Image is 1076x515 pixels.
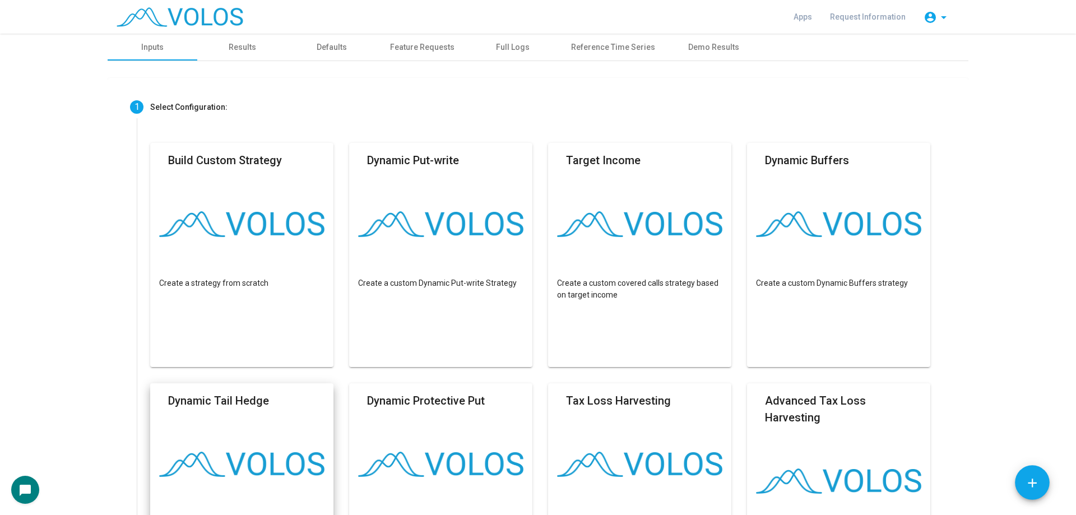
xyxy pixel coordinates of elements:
img: logo.png [159,211,324,237]
mat-card-title: Build Custom Strategy [168,152,282,169]
img: logo.png [756,468,921,494]
a: Request Information [821,7,915,27]
div: Reference Time Series [571,41,655,53]
div: Demo Results [688,41,739,53]
mat-icon: account_circle [924,11,937,24]
div: Defaults [317,41,347,53]
img: logo.png [358,452,523,477]
mat-card-title: Tax Loss Harvesting [566,392,671,409]
div: Select Configuration: [150,101,228,113]
p: Create a custom Dynamic Buffers strategy [756,277,921,289]
mat-card-title: Target Income [566,152,641,169]
div: Results [229,41,256,53]
img: logo.png [756,211,921,237]
img: logo.png [557,452,722,477]
span: Apps [794,12,812,21]
mat-card-title: Dynamic Tail Hedge [168,392,269,409]
mat-card-title: Dynamic Protective Put [367,392,485,409]
mat-card-title: Dynamic Put-write [367,152,459,169]
button: Add icon [1015,465,1050,500]
mat-icon: arrow_drop_down [937,11,950,24]
mat-icon: chat_bubble [18,484,32,497]
img: logo.png [557,211,722,237]
div: Inputs [141,41,164,53]
mat-card-title: Advanced Tax Loss Harvesting [765,392,912,426]
p: Create a custom covered calls strategy based on target income [557,277,722,301]
img: logo.png [358,211,523,237]
p: Create a strategy from scratch [159,277,324,289]
p: Create a custom Dynamic Put-write Strategy [358,277,523,289]
span: Request Information [830,12,906,21]
mat-icon: add [1025,476,1040,490]
div: Full Logs [496,41,530,53]
mat-card-title: Dynamic Buffers [765,152,849,169]
a: Apps [785,7,821,27]
span: 1 [134,101,140,112]
img: logo.png [159,452,324,477]
div: Feature Requests [390,41,454,53]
